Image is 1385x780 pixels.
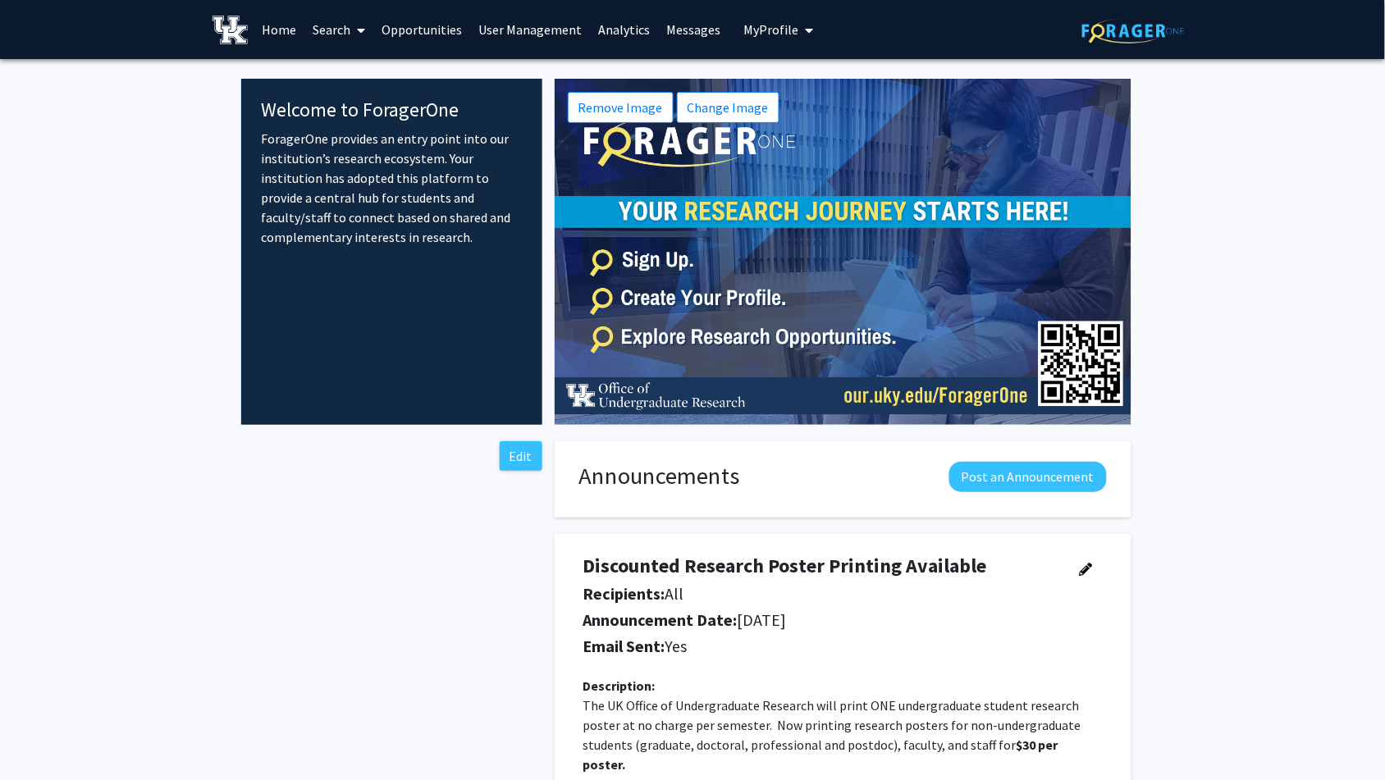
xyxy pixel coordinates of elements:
[555,79,1131,425] img: Cover Image
[583,636,665,656] b: Email Sent:
[254,1,304,58] a: Home
[583,583,665,604] b: Recipients:
[583,610,1058,630] h5: [DATE]
[470,1,590,58] a: User Management
[500,441,542,471] button: Edit
[261,98,523,122] h4: Welcome to ForagerOne
[213,16,248,44] img: University of Kentucky Logo
[568,92,674,123] button: Remove Image
[579,462,740,490] h1: Announcements
[677,92,779,123] button: Change Image
[949,462,1107,492] button: Post an Announcement
[1082,18,1185,43] img: ForagerOne Logo
[743,21,798,38] span: My Profile
[583,676,1103,696] div: Description:
[583,584,1058,604] h5: All
[583,554,1058,578] h4: Discounted Research Poster Printing Available
[583,697,1084,753] span: The UK Office of Undergraduate Research will print ONE undergraduate student research poster at n...
[583,609,738,630] b: Announcement Date:
[261,129,523,247] p: ForagerOne provides an entry point into our institution’s research ecosystem. Your institution ha...
[590,1,658,58] a: Analytics
[658,1,729,58] a: Messages
[373,1,470,58] a: Opportunities
[583,636,1058,656] h5: Yes
[304,1,373,58] a: Search
[12,706,70,768] iframe: Chat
